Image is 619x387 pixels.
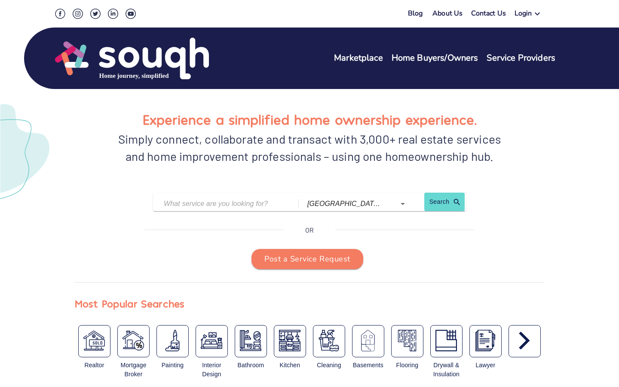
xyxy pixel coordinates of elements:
img: Interior Design Services [201,330,222,351]
button: Drywall and Insulation [430,325,463,357]
img: Souqh Logo [55,37,209,80]
h1: Experience a simplified home ownership experience. [143,108,477,130]
div: Interior Design Services [192,325,231,382]
div: Real Estate Broker / Agent [75,325,114,382]
div: Cleaning Services [309,325,349,382]
button: Real Estate Lawyer [469,325,502,357]
p: OR [305,225,314,235]
button: Kitchen Remodeling [274,325,306,357]
img: Mortgage Broker / Agent [123,330,144,351]
div: Lawyer [469,361,502,370]
span: Post a Service Request [264,252,350,266]
img: Youtube Social Icon [126,9,136,19]
div: Mortgage Broker / Agent [114,325,153,382]
div: Basements [352,361,384,370]
div: Flooring [388,325,427,382]
div: Realtor [78,361,110,370]
input: Which city? [307,197,384,210]
a: About Us [432,9,463,21]
div: Mortgage Broker [117,361,150,379]
a: Service Providers [487,52,555,64]
div: Flooring [391,361,423,370]
button: Post a Service Request [251,249,363,270]
a: Contact Us [471,9,506,21]
input: What service are you looking for? [164,197,277,210]
img: Cleaning Services [318,330,340,351]
img: Facebook Social Icon [55,9,65,19]
img: Kitchen Remodeling [279,330,300,351]
div: Interior Design [196,361,228,379]
img: Real Estate Broker / Agent [83,330,105,351]
img: LinkedIn Social Icon [108,9,118,19]
div: Kitchen [274,361,306,370]
img: Flooring [396,330,418,351]
div: Bathroom Remodeling [231,325,270,382]
img: Drywall and Insulation [435,330,457,351]
img: Bathroom Remodeling [240,330,261,351]
img: Instagram Social Icon [73,9,83,19]
a: Marketplace [334,52,383,64]
div: Basements [349,325,388,382]
button: Basements [352,325,384,357]
button: Real Estate Broker / Agent [78,325,110,357]
a: Blog [408,9,423,18]
button: Bathroom Remodeling [235,325,267,357]
button: Flooring [391,325,423,357]
div: Painting [156,361,189,370]
button: Interior Design Services [196,325,228,357]
div: Drywall & Insulation [430,361,463,379]
button: Painters & Decorators [156,325,189,357]
img: Basements [357,330,379,351]
div: Most Popular Searches [75,295,184,312]
button: Cleaning Services [313,325,345,357]
div: Bathroom [235,361,267,370]
img: Painters & Decorators [162,330,183,351]
div: Real Estate Lawyer [466,325,505,382]
button: Mortgage Broker / Agent [117,325,150,357]
div: Drywall and Insulation [427,325,466,382]
div: Cleaning [313,361,345,370]
a: Home Buyers/Owners [392,52,478,64]
div: Login [515,9,532,21]
div: Simply connect, collaborate and transact with 3,000+ real estate services and home improvement pr... [114,130,505,165]
div: Painters & Decorators [153,325,192,382]
img: Real Estate Lawyer [475,330,496,351]
div: Kitchen Remodeling [270,325,309,382]
img: Twitter Social Icon [90,9,101,19]
button: Open [397,198,409,210]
